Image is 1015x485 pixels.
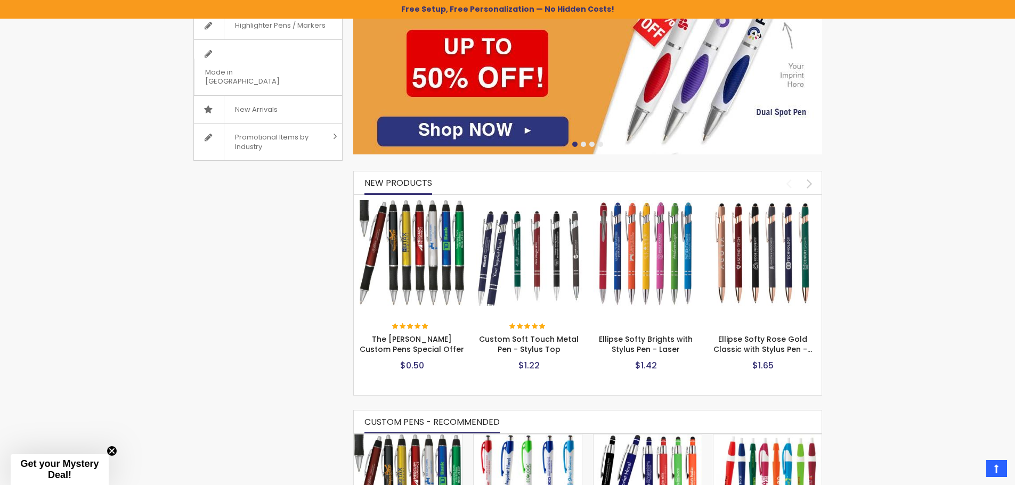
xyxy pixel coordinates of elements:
[752,359,774,372] span: $1.65
[360,334,464,355] a: The [PERSON_NAME] Custom Pens Special Offer
[779,174,798,193] div: prev
[594,434,702,443] a: Celeste Soft Touch Metal Pens With Stylus - Special Offer
[354,434,462,443] a: The Barton Custom Pens Special Offer
[194,40,342,95] a: Made in [GEOGRAPHIC_DATA]
[800,174,819,193] div: next
[20,458,99,480] span: Get your Mystery Deal!
[509,323,547,331] div: 100%
[194,96,342,124] a: New Arrivals
[599,334,693,355] a: Ellipse Softy Brights with Stylus Pen - Laser
[713,434,822,443] a: Dart Color slim Pens
[593,200,700,209] a: Ellipse Softy Brights with Stylus Pen - Laser
[224,12,336,39] span: Highlighter Pens / Markers
[194,12,342,39] a: Highlighter Pens / Markers
[359,200,466,307] img: The Barton Custom Pens Special Offer
[11,454,109,485] div: Get your Mystery Deal!Close teaser
[476,200,582,307] img: Custom Soft Touch Metal Pen - Stylus Top
[635,359,657,372] span: $1.42
[593,200,700,307] img: Ellipse Softy Brights with Stylus Pen - Laser
[364,177,432,189] span: New Products
[359,200,466,209] a: The Barton Custom Pens Special Offer
[518,359,540,372] span: $1.22
[392,323,429,331] div: 100%
[364,416,500,428] span: CUSTOM PENS - RECOMMENDED
[224,124,329,160] span: Promotional Items by Industry
[194,124,342,160] a: Promotional Items by Industry
[479,334,579,355] a: Custom Soft Touch Metal Pen - Stylus Top
[710,200,816,209] a: Ellipse Softy Rose Gold Classic with Stylus Pen - Silver Laser
[474,434,582,443] a: Avenir® Custom Soft Grip Advertising Pens
[107,446,117,456] button: Close teaser
[713,334,812,355] a: Ellipse Softy Rose Gold Classic with Stylus Pen -…
[710,200,816,307] img: Ellipse Softy Rose Gold Classic with Stylus Pen - Silver Laser
[476,200,582,209] a: Custom Soft Touch Metal Pen - Stylus Top
[400,359,424,372] span: $0.50
[224,96,288,124] span: New Arrivals
[194,59,315,95] span: Made in [GEOGRAPHIC_DATA]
